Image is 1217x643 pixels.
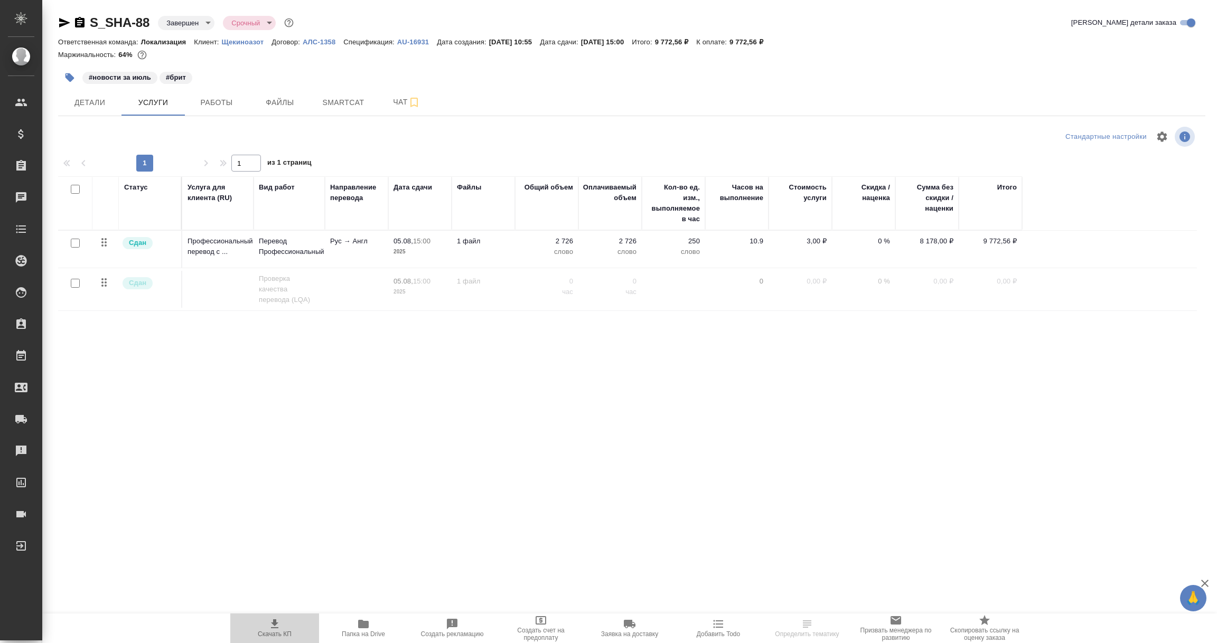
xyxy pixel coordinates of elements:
p: 2 726 [520,236,573,247]
a: S_SHA-88 [90,15,149,30]
div: Вид работ [259,182,295,193]
div: Кол-во ед. изм., выполняемое в час [647,182,700,224]
a: Щекиноазот [222,37,272,46]
span: Посмотреть информацию [1175,127,1197,147]
p: АЛС-1358 [303,38,343,46]
span: Файлы [255,96,305,109]
p: 0,00 ₽ [964,276,1017,287]
div: Завершен [158,16,214,30]
p: AU-16931 [397,38,437,46]
p: 2 726 [584,236,636,247]
button: Срочный [228,18,263,27]
p: Локализация [141,38,194,46]
p: Проверка качества перевода (LQA) [259,273,320,305]
span: Услуги [128,96,179,109]
span: [PERSON_NAME] детали заказа [1071,17,1176,28]
p: Дата сдачи: [540,38,581,46]
p: Спецификация: [343,38,397,46]
p: 9 772,56 ₽ [655,38,697,46]
p: 1 файл [457,236,510,247]
p: 64% [118,51,135,59]
p: 0 % [837,276,890,287]
button: Скопировать ссылку [73,16,86,29]
td: 0 [705,271,769,308]
button: 2898.78 RUB; [135,48,149,62]
div: Завершен [223,16,276,30]
p: 3,00 ₽ [774,236,827,247]
div: Статус [124,182,148,193]
span: Настроить таблицу [1149,124,1175,149]
p: час [584,287,636,297]
div: Направление перевода [330,182,383,203]
p: 2025 [394,247,446,257]
p: 05.08, [394,237,413,245]
div: Файлы [457,182,481,193]
p: слово [520,247,573,257]
p: Итого: [632,38,654,46]
span: 🙏 [1184,587,1202,609]
p: Договор: [272,38,303,46]
p: слово [647,247,700,257]
div: Сумма без скидки / наценки [901,182,953,214]
p: 2025 [394,287,446,297]
p: [DATE] 15:00 [581,38,632,46]
p: слово [584,247,636,257]
p: 0 [520,276,573,287]
p: 0,00 ₽ [901,276,953,287]
span: Smartcat [318,96,369,109]
p: 9 772,56 ₽ [729,38,771,46]
p: Дата создания: [437,38,489,46]
div: Часов на выполнение [710,182,763,203]
p: Сдан [129,278,146,288]
p: 8 178,00 ₽ [901,236,953,247]
p: Ответственная команда: [58,38,141,46]
div: Итого [997,182,1017,193]
span: Чат [381,96,432,109]
span: Детали [64,96,115,109]
a: АЛС-1358 [303,37,343,46]
div: split button [1063,129,1149,145]
span: новости за июль [81,72,158,81]
p: 1 файл [457,276,510,287]
span: из 1 страниц [267,156,312,172]
p: Сдан [129,238,146,248]
span: брит [158,72,193,81]
button: Скопировать ссылку для ЯМессенджера [58,16,71,29]
div: Услуга для клиента (RU) [188,182,248,203]
p: [DATE] 10:55 [489,38,540,46]
p: 250 [647,236,700,247]
td: 10.9 [705,231,769,268]
button: Добавить тэг [58,66,81,89]
div: Общий объем [525,182,573,193]
p: #новости за июль [89,72,151,83]
p: К оплате: [696,38,729,46]
div: Скидка / наценка [837,182,890,203]
button: 🙏 [1180,585,1206,611]
button: Доп статусы указывают на важность/срочность заказа [282,16,296,30]
p: Рус → Англ [330,236,383,247]
div: Оплачиваемый объем [583,182,636,203]
p: 15:00 [413,277,430,285]
span: Работы [191,96,242,109]
a: AU-16931 [397,37,437,46]
p: Клиент: [194,38,221,46]
p: #брит [166,72,186,83]
p: час [520,287,573,297]
p: 05.08, [394,277,413,285]
p: Маржинальность: [58,51,118,59]
p: Щекиноазот [222,38,272,46]
p: Перевод Профессиональный [259,236,320,257]
p: Профессиональный перевод с ... [188,236,248,257]
p: 0 [584,276,636,287]
div: Стоимость услуги [774,182,827,203]
div: Дата сдачи [394,182,432,193]
p: 9 772,56 ₽ [964,236,1017,247]
p: 0 % [837,236,890,247]
p: 15:00 [413,237,430,245]
svg: Подписаться [408,96,420,109]
button: Завершен [163,18,202,27]
p: 0,00 ₽ [774,276,827,287]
